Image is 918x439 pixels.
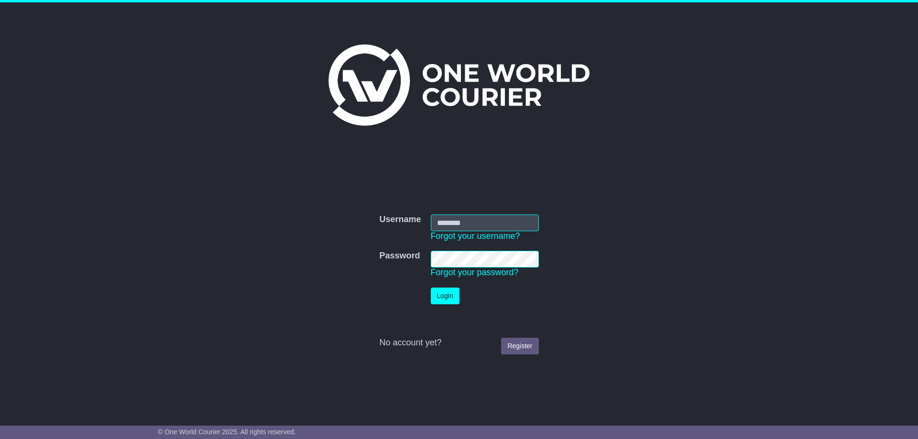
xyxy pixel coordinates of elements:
label: Password [379,251,420,261]
span: © One World Courier 2025. All rights reserved. [158,428,296,436]
button: Login [431,288,459,304]
label: Username [379,214,421,225]
a: Register [501,338,538,354]
a: Forgot your password? [431,268,519,277]
div: No account yet? [379,338,538,348]
a: Forgot your username? [431,231,520,241]
img: One World [328,44,590,126]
